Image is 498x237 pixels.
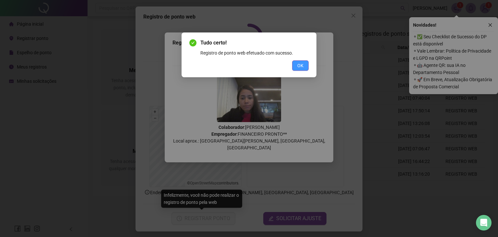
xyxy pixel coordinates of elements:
[189,39,196,46] span: check-circle
[292,60,309,71] button: OK
[200,49,309,56] div: Registro de ponto web efetuado com sucesso.
[297,62,303,69] span: OK
[476,215,492,231] div: Open Intercom Messenger
[200,39,309,47] span: Tudo certo!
